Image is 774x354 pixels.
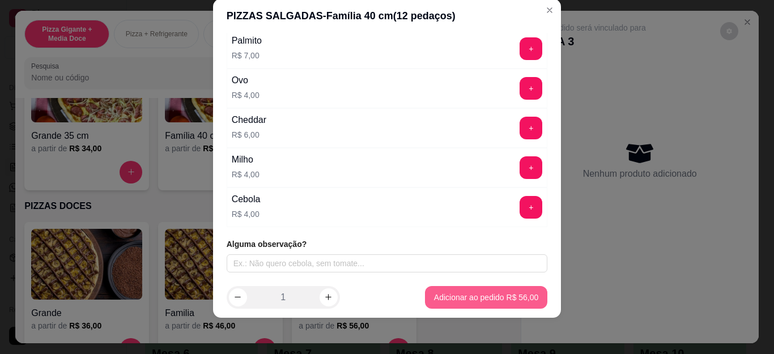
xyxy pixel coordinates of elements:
[232,89,260,101] div: R$ 4,00
[227,8,548,24] div: PIZZAS SALGADAS - Família 40 cm ( 12 pedaços)
[425,286,547,309] button: Adicionar ao pedido R$ 56,00
[280,291,286,304] p: 1
[232,74,260,87] div: Ovo
[232,153,260,167] div: Milho
[320,288,338,306] button: increase-product-quantity
[520,77,542,100] button: add
[541,1,559,19] button: Close
[227,254,548,272] input: Ex.: Não quero cebola, sem tomate...
[520,196,542,219] button: add
[520,37,542,60] button: add
[232,50,262,61] div: R$ 7,00
[520,117,542,139] button: add
[232,193,261,206] div: Cebola
[232,208,261,220] div: R$ 4,00
[232,169,260,180] div: R$ 4,00
[229,288,247,306] button: decrease-product-quantity
[227,238,548,250] article: Alguma observação?
[232,113,266,127] div: Cheddar
[520,156,542,179] button: add
[232,129,266,140] div: R$ 6,00
[232,34,262,48] div: Palmito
